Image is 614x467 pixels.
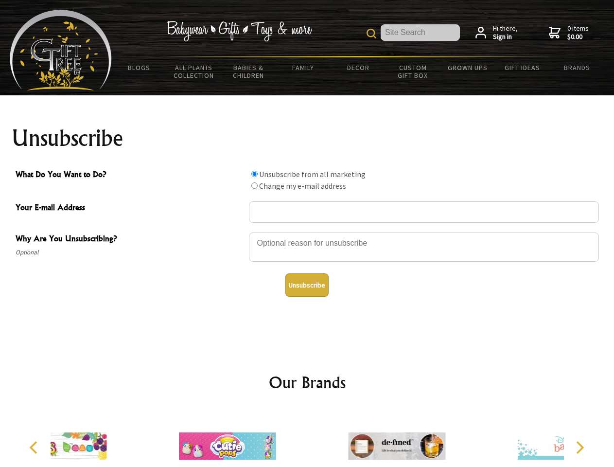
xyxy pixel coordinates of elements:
[167,57,222,86] a: All Plants Collection
[367,29,376,38] img: product search
[259,169,366,179] label: Unsubscribe from all marketing
[549,24,589,41] a: 0 items$0.00
[16,247,244,258] span: Optional
[16,168,244,182] span: What Do You Want to Do?
[166,21,312,41] img: Babywear - Gifts - Toys & more
[550,57,605,78] a: Brands
[495,57,550,78] a: Gift Ideas
[381,24,460,41] input: Site Search
[259,181,346,191] label: Change my e-mail address
[12,126,603,150] h1: Unsubscribe
[249,201,599,223] input: Your E-mail Address
[16,233,244,247] span: Why Are You Unsubscribing?
[285,273,329,297] button: Unsubscribe
[251,171,258,177] input: What Do You Want to Do?
[221,57,276,86] a: Babies & Children
[567,24,589,41] span: 0 items
[251,182,258,189] input: What Do You Want to Do?
[475,24,518,41] a: Hi there,Sign in
[19,371,595,394] h2: Our Brands
[493,33,518,41] strong: Sign in
[569,437,590,458] button: Next
[10,10,112,90] img: Babyware - Gifts - Toys and more...
[276,57,331,78] a: Family
[493,24,518,41] span: Hi there,
[16,201,244,216] span: Your E-mail Address
[112,57,167,78] a: BLOGS
[331,57,386,78] a: Decor
[567,33,589,41] strong: $0.00
[440,57,495,78] a: Grown Ups
[24,437,46,458] button: Previous
[386,57,440,86] a: Custom Gift Box
[249,233,599,262] textarea: Why Are You Unsubscribing?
